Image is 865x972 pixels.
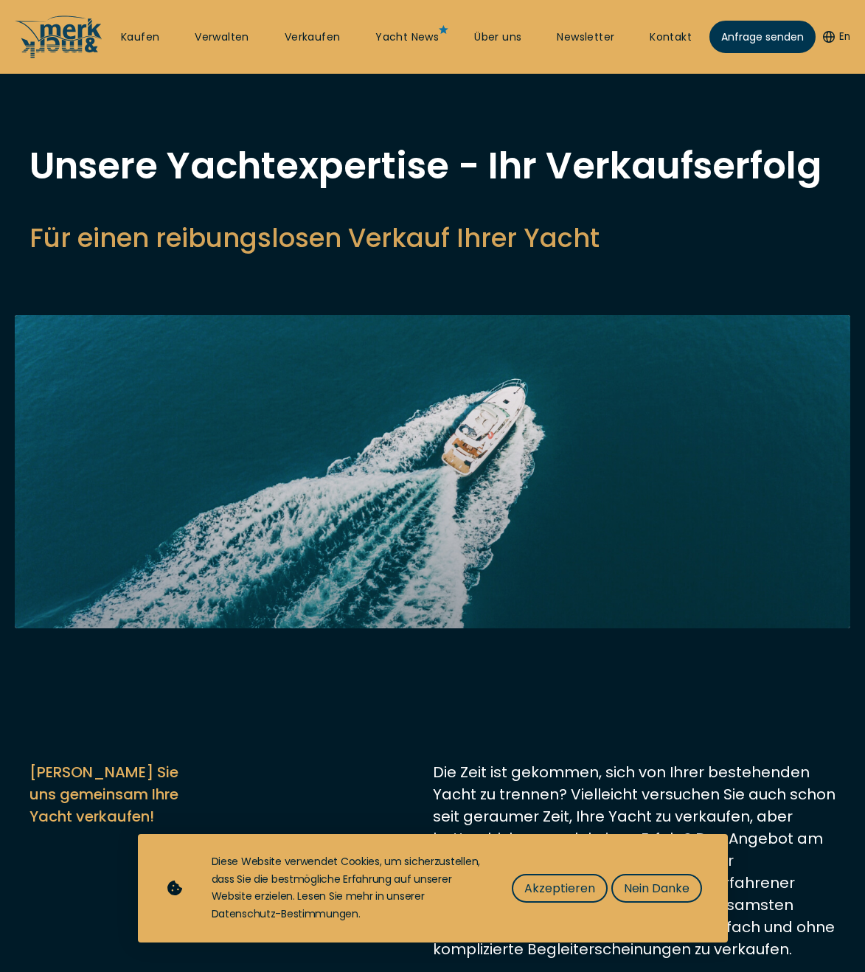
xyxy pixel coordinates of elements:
h2: Für einen reibungslosen Verkauf Ihrer Yacht [29,220,836,256]
div: Diese Website verwendet Cookies, um sicherzustellen, dass Sie die bestmögliche Erfahrung auf unse... [212,853,482,923]
a: Yacht News [375,30,439,45]
a: Kaufen [121,30,159,45]
button: Akzeptieren [512,874,608,903]
a: Datenschutz-Bestimmungen [212,906,358,921]
h3: [PERSON_NAME] Sie uns gemeinsam Ihre Yacht verkaufen! [29,761,206,960]
p: Die Zeit ist gekommen, sich von Ihrer bestehenden Yacht zu trennen? Vielleicht versuchen Sie auch... [433,761,836,960]
h1: Unsere Yachtexpertise - Ihr Verkaufserfolg [29,147,836,184]
span: Nein Danke [624,879,689,898]
a: Anfrage senden [709,21,816,53]
button: En [823,29,850,44]
a: Über uns [474,30,521,45]
img: Merk&Merk [15,315,850,628]
a: Kontakt [650,30,692,45]
button: Nein Danke [611,874,702,903]
a: Newsletter [557,30,614,45]
span: Anfrage senden [721,29,804,45]
span: Akzeptieren [524,879,595,898]
a: Verkaufen [285,30,341,45]
a: Verwalten [195,30,249,45]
